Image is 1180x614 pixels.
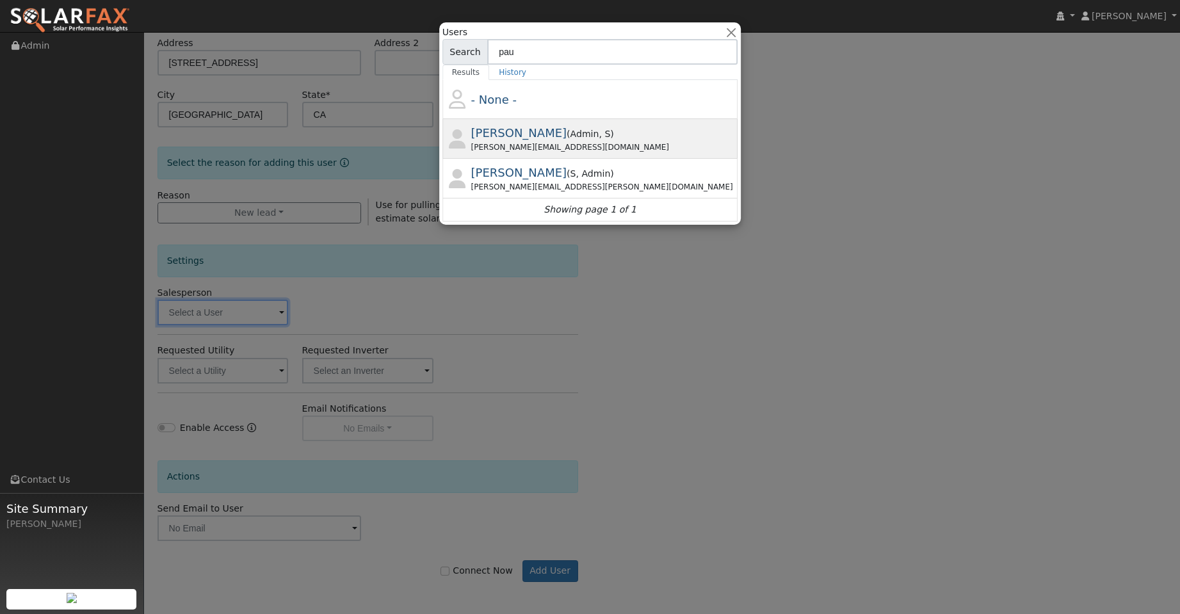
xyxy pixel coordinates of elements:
[442,39,488,65] span: Search
[442,26,467,39] span: Users
[10,7,130,34] img: SolarFax
[6,517,137,531] div: [PERSON_NAME]
[489,65,536,80] a: History
[1092,11,1167,21] span: [PERSON_NAME]
[6,500,137,517] span: Site Summary
[67,593,77,603] img: retrieve
[442,65,490,80] a: Results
